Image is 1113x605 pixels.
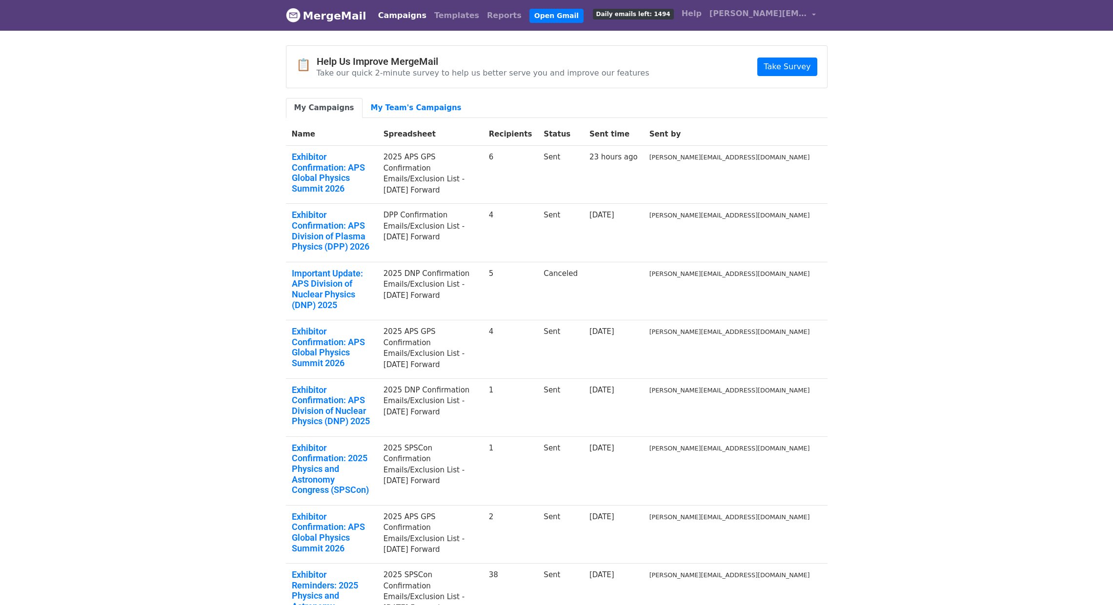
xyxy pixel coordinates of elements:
td: Sent [538,146,584,204]
span: 📋 [296,58,317,72]
a: [DATE] [589,327,614,336]
th: Spreadsheet [378,123,483,146]
a: Exhibitor Confirmation: APS Global Physics Summit 2026 [292,326,372,368]
a: MergeMail [286,5,366,26]
td: 2025 SPSCon Confirmation Emails/Exclusion List - [DATE] Forward [378,436,483,505]
a: [DATE] [589,211,614,219]
td: 6 [483,146,538,204]
th: Sent time [584,123,644,146]
small: [PERSON_NAME][EMAIL_ADDRESS][DOMAIN_NAME] [649,445,810,452]
a: [PERSON_NAME][EMAIL_ADDRESS][DOMAIN_NAME] [706,4,820,27]
td: 2025 APS GPS Confirmation Emails/Exclusion List - [DATE] Forward [378,505,483,563]
a: Help [678,4,706,23]
td: 2025 DNP Confirmation Emails/Exclusion List - [DATE] Forward [378,262,483,320]
td: Sent [538,436,584,505]
a: Campaigns [374,6,430,25]
td: 2025 APS GPS Confirmation Emails/Exclusion List - [DATE] Forward [378,146,483,204]
a: [DATE] [589,386,614,394]
td: DPP Confirmation Emails/Exclusion List - [DATE] Forward [378,204,483,262]
span: Daily emails left: 1494 [593,9,674,20]
td: 2025 DNP Confirmation Emails/Exclusion List - [DATE] Forward [378,378,483,436]
th: Sent by [644,123,816,146]
img: MergeMail logo [286,8,301,22]
span: [PERSON_NAME][EMAIL_ADDRESS][DOMAIN_NAME] [709,8,807,20]
td: Sent [538,204,584,262]
small: [PERSON_NAME][EMAIL_ADDRESS][DOMAIN_NAME] [649,154,810,161]
small: [PERSON_NAME][EMAIL_ADDRESS][DOMAIN_NAME] [649,513,810,521]
a: Take Survey [757,58,817,76]
td: 4 [483,320,538,378]
a: Exhibitor Confirmation: APS Global Physics Summit 2026 [292,511,372,553]
small: [PERSON_NAME][EMAIL_ADDRESS][DOMAIN_NAME] [649,571,810,579]
small: [PERSON_NAME][EMAIL_ADDRESS][DOMAIN_NAME] [649,212,810,219]
a: Reports [483,6,526,25]
a: [DATE] [589,444,614,452]
a: Exhibitor Confirmation: APS Division of Nuclear Physics (DNP) 2025 [292,385,372,427]
a: Exhibitor Confirmation: APS Global Physics Summit 2026 [292,152,372,194]
a: Open Gmail [529,9,584,23]
a: My Campaigns [286,98,363,118]
a: Templates [430,6,483,25]
td: 5 [483,262,538,320]
td: 1 [483,378,538,436]
a: My Team's Campaigns [363,98,470,118]
th: Status [538,123,584,146]
td: Sent [538,320,584,378]
td: Sent [538,505,584,563]
a: [DATE] [589,570,614,579]
h4: Help Us Improve MergeMail [317,56,649,67]
small: [PERSON_NAME][EMAIL_ADDRESS][DOMAIN_NAME] [649,387,810,394]
td: 2025 APS GPS Confirmation Emails/Exclusion List - [DATE] Forward [378,320,483,378]
th: Recipients [483,123,538,146]
a: 23 hours ago [589,153,638,161]
th: Name [286,123,378,146]
p: Take our quick 2-minute survey to help us better serve you and improve our features [317,68,649,78]
td: 2 [483,505,538,563]
td: Canceled [538,262,584,320]
a: Exhibitor Confirmation: APS Division of Plasma Physics (DPP) 2026 [292,210,372,252]
td: 4 [483,204,538,262]
a: Exhibitor Confirmation: 2025 Physics and Astronomy Congress (SPSCon) [292,443,372,495]
small: [PERSON_NAME][EMAIL_ADDRESS][DOMAIN_NAME] [649,270,810,277]
a: [DATE] [589,512,614,521]
td: Sent [538,378,584,436]
small: [PERSON_NAME][EMAIL_ADDRESS][DOMAIN_NAME] [649,328,810,335]
a: Daily emails left: 1494 [589,4,678,23]
td: 1 [483,436,538,505]
a: Important Update: APS Division of Nuclear Physics (DNP) 2025 [292,268,372,310]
